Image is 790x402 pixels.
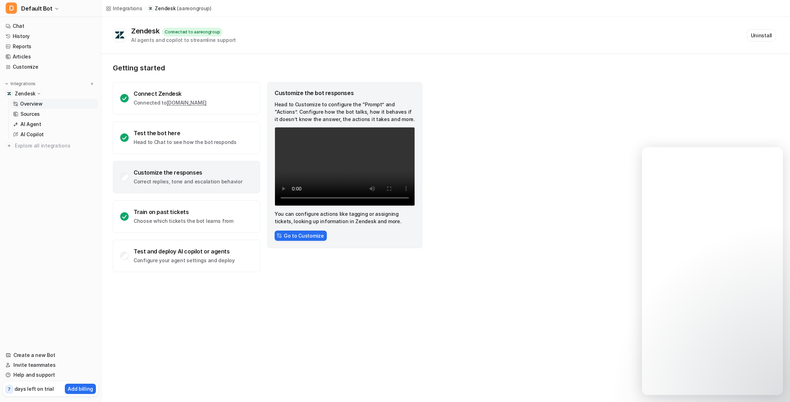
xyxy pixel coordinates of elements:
[7,92,11,96] img: Zendesk
[4,81,9,86] img: expand menu
[3,21,98,31] a: Chat
[134,90,207,97] div: Connect Zendesk
[747,29,776,42] button: Uninstall
[134,208,233,215] div: Train on past tickets
[134,248,235,255] div: Test and deploy AI copilot or agents
[148,5,211,12] a: Zendesk(aareongroup)
[14,385,54,392] p: days left on trial
[20,111,40,118] p: Sources
[11,81,36,87] p: Integrations
[275,127,415,206] video: Your browser does not support the video tag.
[145,5,146,12] span: /
[10,99,98,109] a: Overview
[277,233,282,238] img: CstomizeIcon
[134,139,237,146] p: Head to Chat to see how the bot responds
[3,62,98,72] a: Customize
[131,36,236,44] div: AI agents and copilot to streamline support
[10,119,98,129] a: AI Agent
[113,5,142,12] div: Integrations
[3,80,38,87] button: Integrations
[134,257,235,264] p: Configure your agent settings and deploy
[3,52,98,62] a: Articles
[275,210,415,225] p: You can configure actions like tagging or assigning tickets, looking up information in Zendesk an...
[65,384,96,394] button: Add billing
[90,81,94,86] img: menu_add.svg
[275,89,415,96] div: Customize the bot responses
[106,5,142,12] a: Integrations
[177,5,211,12] p: ( aareongroup )
[275,101,415,123] p: Head to Customize to configure the “Prompt” and “Actions”. Configure how the bot talks, how it be...
[3,31,98,41] a: History
[15,140,96,151] span: Explore all integrations
[275,231,327,241] button: Go to Customize
[115,31,125,39] img: Zendesk logo
[15,90,36,97] p: Zendesk
[10,109,98,119] a: Sources
[162,28,222,36] div: Connected to aareongroup
[21,4,53,13] span: Default Bot
[3,42,98,51] a: Reports
[155,5,176,12] p: Zendesk
[3,350,98,360] a: Create a new Bot
[3,360,98,370] a: Invite teammates
[134,169,242,176] div: Customize the responses
[20,100,43,107] p: Overview
[6,142,13,149] img: explore all integrations
[642,147,783,395] iframe: Intercom live chat
[10,130,98,139] a: AI Copilot
[8,386,11,392] p: 7
[134,218,233,225] p: Choose which tickets the bot learns from
[20,121,41,128] p: AI Agent
[68,385,93,392] p: Add billing
[134,99,207,106] p: Connected to
[3,370,98,380] a: Help and support
[134,130,237,137] div: Test the bot here
[131,27,162,35] div: Zendesk
[6,2,17,14] span: D
[134,178,242,185] p: Correct replies, tone and escalation behavior
[3,141,98,151] a: Explore all integrations
[113,64,423,72] p: Getting started
[167,100,207,106] a: [DOMAIN_NAME]
[20,131,44,138] p: AI Copilot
